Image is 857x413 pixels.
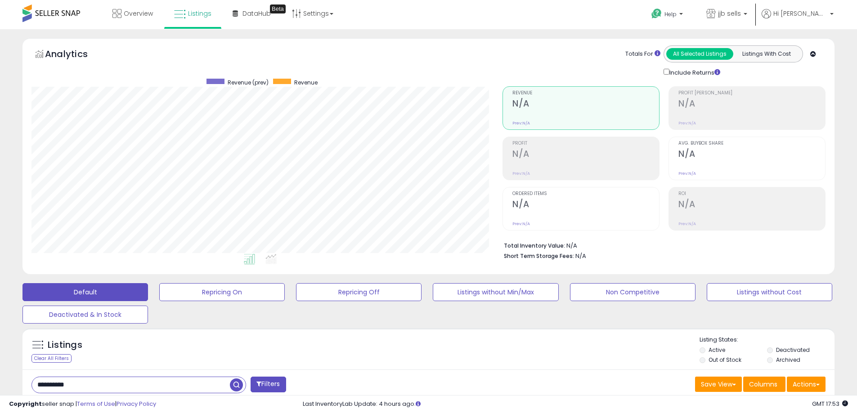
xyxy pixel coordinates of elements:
[117,400,156,408] a: Privacy Policy
[678,171,696,176] small: Prev: N/A
[695,377,742,392] button: Save View
[773,9,827,18] span: Hi [PERSON_NAME]
[512,98,659,111] h2: N/A
[787,377,826,392] button: Actions
[678,120,696,126] small: Prev: N/A
[666,48,733,60] button: All Selected Listings
[575,252,586,260] span: N/A
[48,339,82,351] h5: Listings
[77,400,115,408] a: Terms of Use
[570,283,695,301] button: Non Competitive
[296,283,422,301] button: Repricing Off
[812,400,848,408] span: 2025-09-16 17:53 GMT
[678,191,825,196] span: ROI
[678,199,825,211] h2: N/A
[9,400,42,408] strong: Copyright
[251,377,286,392] button: Filters
[678,149,825,161] h2: N/A
[22,306,148,324] button: Deactivated & In Stock
[664,10,677,18] span: Help
[504,242,565,249] b: Total Inventory Value:
[45,48,105,62] h5: Analytics
[678,141,825,146] span: Avg. Buybox Share
[678,91,825,96] span: Profit [PERSON_NAME]
[512,120,530,126] small: Prev: N/A
[644,1,692,29] a: Help
[504,252,574,260] b: Short Term Storage Fees:
[743,377,785,392] button: Columns
[651,8,662,19] i: Get Help
[31,354,72,363] div: Clear All Filters
[512,91,659,96] span: Revenue
[228,79,269,86] span: Revenue (prev)
[707,283,832,301] button: Listings without Cost
[303,400,848,409] div: Last InventoryLab Update: 4 hours ago.
[512,221,530,226] small: Prev: N/A
[776,346,810,354] label: Deactivated
[512,199,659,211] h2: N/A
[512,171,530,176] small: Prev: N/A
[733,48,800,60] button: Listings With Cost
[762,9,834,29] a: Hi [PERSON_NAME]
[9,400,156,409] div: seller snap | |
[625,50,660,58] div: Totals For
[678,98,825,111] h2: N/A
[512,141,659,146] span: Profit
[294,79,318,86] span: Revenue
[512,191,659,196] span: Ordered Items
[242,9,271,18] span: DataHub
[678,221,696,226] small: Prev: N/A
[124,9,153,18] span: Overview
[776,356,800,364] label: Archived
[270,4,286,13] div: Tooltip anchor
[512,149,659,161] h2: N/A
[504,240,819,250] li: N/A
[433,283,558,301] button: Listings without Min/Max
[749,380,777,389] span: Columns
[709,346,725,354] label: Active
[700,336,835,344] p: Listing States:
[159,283,285,301] button: Repricing On
[188,9,211,18] span: Listings
[22,283,148,301] button: Default
[709,356,741,364] label: Out of Stock
[718,9,741,18] span: jjb sells
[657,67,731,77] div: Include Returns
